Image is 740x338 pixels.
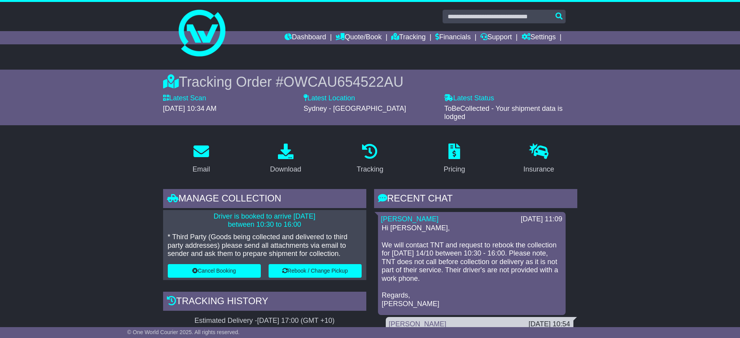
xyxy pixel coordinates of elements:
a: Support [480,31,512,44]
label: Latest Scan [163,94,206,103]
div: Tracking Order # [163,74,577,90]
div: Pricing [444,164,465,175]
label: Latest Location [304,94,355,103]
button: Cancel Booking [168,264,261,278]
label: Latest Status [444,94,494,103]
a: Download [265,141,306,177]
a: Tracking [391,31,425,44]
a: Email [187,141,215,177]
p: Driver is booked to arrive [DATE] between 10:30 to 16:00 [168,212,362,229]
p: Hi [PERSON_NAME], We will contact TNT and request to rebook the collection for [DATE] 14/10 betwe... [382,224,562,308]
button: Rebook / Change Pickup [269,264,362,278]
div: Tracking [357,164,383,175]
div: [DATE] 17:00 (GMT +10) [257,317,335,325]
a: Insurance [519,141,559,177]
div: Tracking history [163,292,366,313]
span: Sydney - [GEOGRAPHIC_DATA] [304,105,406,112]
a: [PERSON_NAME] [389,320,446,328]
span: © One World Courier 2025. All rights reserved. [127,329,240,335]
div: Estimated Delivery - [163,317,366,325]
a: Tracking [352,141,388,177]
p: * Third Party (Goods being collected and delivered to third party addresses) please send all atta... [168,233,362,258]
div: [DATE] 10:54 [529,320,570,329]
div: Email [192,164,210,175]
a: Pricing [439,141,470,177]
a: Quote/Book [336,31,381,44]
a: Settings [522,31,556,44]
span: OWCAU654522AU [283,74,403,90]
div: RECENT CHAT [374,189,577,210]
span: ToBeCollected - Your shipment data is lodged [444,105,562,121]
a: [PERSON_NAME] [381,215,439,223]
div: [DATE] 11:09 [521,215,562,224]
div: Insurance [524,164,554,175]
span: [DATE] 10:34 AM [163,105,217,112]
a: Dashboard [285,31,326,44]
a: Financials [435,31,471,44]
div: Download [270,164,301,175]
div: Manage collection [163,189,366,210]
